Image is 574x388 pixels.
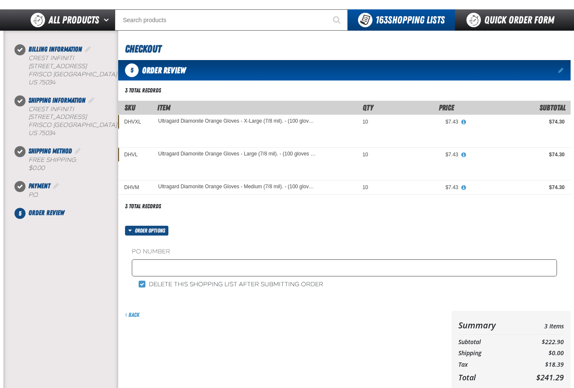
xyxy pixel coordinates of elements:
th: Shipping [458,348,519,359]
div: $7.43 [380,184,458,191]
td: DHVM [118,180,152,194]
button: View All Prices for Ultragard Diamonite Orange Gloves - Medium (7/8 mil). - (100 gloves per box M... [458,184,469,192]
td: $222.90 [519,336,564,348]
span: Shipping Information [28,96,85,104]
span: $241.29 [536,372,564,382]
div: $74.30 [470,184,565,191]
strong: $0.00 [28,164,45,172]
button: View All Prices for Ultragard Diamonite Orange Gloves - X-Large (7/8 mil). - (100 gloves per box ... [458,118,469,126]
span: Order Review [142,65,186,75]
span: Payment [28,182,50,190]
bdo: 75034 [39,79,55,86]
button: You have 163 Shopping Lists. Open to view details [348,9,455,31]
span: US [28,129,37,137]
div: $7.43 [380,118,458,125]
a: Ultragard Diamonite Orange Gloves - Large (7/8 mil). - (100 gloves per box MIN 10 box order) [158,151,316,157]
a: Edit Payment [52,182,60,190]
div: Free Shipping: [28,156,118,172]
span: 5 [14,208,26,219]
span: Item [157,103,170,112]
span: 10 [362,184,368,190]
span: [STREET_ADDRESS] [28,113,87,121]
span: [GEOGRAPHIC_DATA] [53,121,117,129]
a: Quick Order Form [455,9,570,31]
strong: 163 [375,14,388,26]
a: Edit Shipping Information [87,96,96,104]
input: Delete this shopping list after submitting order [139,281,145,287]
a: Edit Shipping Method [74,147,82,155]
td: $18.39 [519,359,564,371]
li: Payment. Step 4 of 5. Completed [20,181,118,208]
a: Edit items [558,67,565,73]
div: $7.43 [380,151,458,158]
label: PO Number [132,248,557,256]
th: Total [458,371,519,384]
li: Billing Information. Step 1 of 5. Completed [20,44,118,95]
button: Start Searching [327,9,348,31]
th: Subtotal [458,336,519,348]
li: Shipping Information. Step 2 of 5. Completed [20,95,118,147]
span: FRISCO [28,121,51,129]
span: US [28,79,37,86]
td: DHVL [118,147,152,161]
a: Back [125,311,139,318]
nav: Checkout steps. Current step is Order Review. Step 5 of 5 [14,44,118,218]
span: Shopping Lists [375,14,445,26]
span: Price [439,103,454,112]
span: 5 [125,63,139,77]
span: Crest Infiniti [28,55,74,62]
span: All Products [48,12,99,28]
span: Order options [135,226,168,236]
span: 10 [362,152,368,158]
span: Order Review [28,209,64,217]
div: P.O. [28,191,118,199]
th: Summary [458,318,519,333]
a: Edit Billing Information [84,45,92,53]
div: $74.30 [470,118,565,125]
button: Open All Products pages [101,9,115,31]
a: Ultragard Diamonite Orange Gloves - Medium (7/8 mil). - (100 gloves per box MIN 10 box order) [158,184,316,190]
span: Billing Information [28,45,82,53]
bdo: 75034 [39,129,55,137]
span: [STREET_ADDRESS] [28,63,87,70]
td: 3 Items [519,318,564,333]
span: Shipping Method [28,147,72,155]
span: Checkout [125,43,161,55]
span: FRISCO [28,71,51,78]
td: $0.00 [519,348,564,359]
span: 10 [362,119,368,125]
a: Ultragard Diamonite Orange Gloves - X-Large (7/8 mil). - (100 gloves per box MIN 10 box order) [158,118,316,124]
span: Subtotal [540,103,565,112]
label: Delete this shopping list after submitting order [139,281,323,289]
button: Order options [125,226,168,236]
input: Search [115,9,348,31]
div: $74.30 [470,151,565,158]
a: SKU [125,103,135,112]
div: 3 total records [125,202,161,210]
li: Shipping Method. Step 3 of 5. Completed [20,146,118,181]
span: Qty [363,103,373,112]
span: [GEOGRAPHIC_DATA] [53,71,117,78]
button: View All Prices for Ultragard Diamonite Orange Gloves - Large (7/8 mil). - (100 gloves per box MI... [458,151,469,159]
td: DHVXL [118,115,152,129]
span: Crest Infiniti [28,106,74,113]
div: 3 total records [125,86,161,95]
li: Order Review. Step 5 of 5. Not Completed [20,208,118,218]
th: Tax [458,359,519,371]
